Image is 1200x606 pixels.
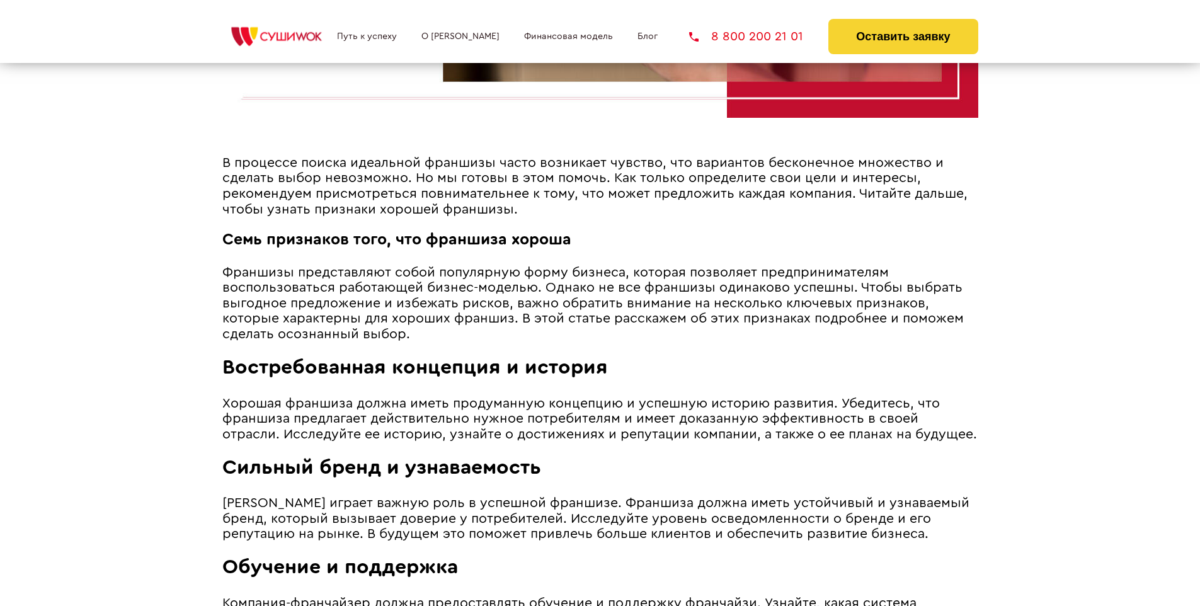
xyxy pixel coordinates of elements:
span: 8 800 200 21 01 [711,30,803,43]
span: [PERSON_NAME] играет важную роль в успешной франшизе. Франшиза должна иметь устойчивый и узнаваем... [222,496,969,540]
button: Оставить заявку [828,19,978,54]
span: Хорошая франшиза должна иметь продуманную концепцию и успешную историю развития. Убедитесь, что ф... [222,397,977,441]
span: Востребованная концепция и история [222,357,608,377]
a: Блог [637,31,658,42]
a: Путь к успеху [337,31,397,42]
a: 8 800 200 21 01 [689,30,803,43]
span: Семь признаков того, что франшиза хороша [222,232,571,248]
span: В процессе поиска идеальной франшизы часто возникает чувство, что вариантов бесконечное множество... [222,156,968,216]
span: Франшизы представляют собой популярную форму бизнеса, которая позволяет предпринимателям воспольз... [222,266,964,341]
span: Сильный бренд и узнаваемость [222,457,541,477]
a: Финансовая модель [524,31,613,42]
a: О [PERSON_NAME] [421,31,500,42]
span: Обучение и поддержка [222,557,458,577]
